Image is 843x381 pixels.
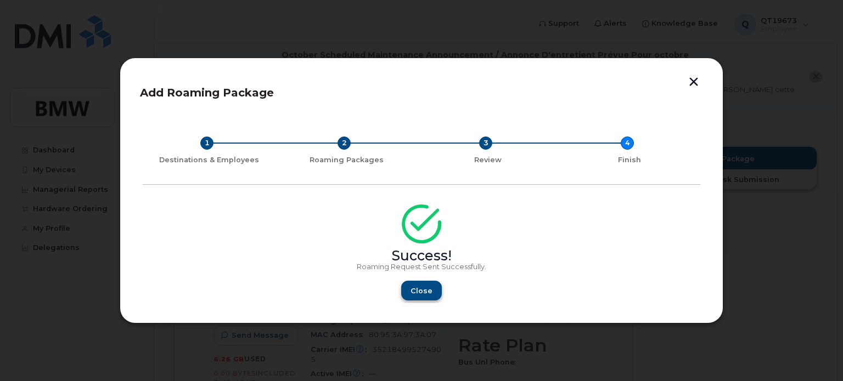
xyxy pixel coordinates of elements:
div: Destinations & Employees [147,156,271,164]
div: Success! [143,252,700,260]
div: 3 [479,137,492,150]
div: 1 [200,137,213,150]
span: Close [411,286,432,296]
div: Review [421,156,554,164]
iframe: Messenger Launcher [795,333,835,373]
p: Roaming Request Sent Successfully. [143,263,700,271]
button: Close [401,281,442,300]
div: Roaming Packages [280,156,413,164]
span: Add Roaming Package [140,86,274,99]
div: 2 [338,137,351,150]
